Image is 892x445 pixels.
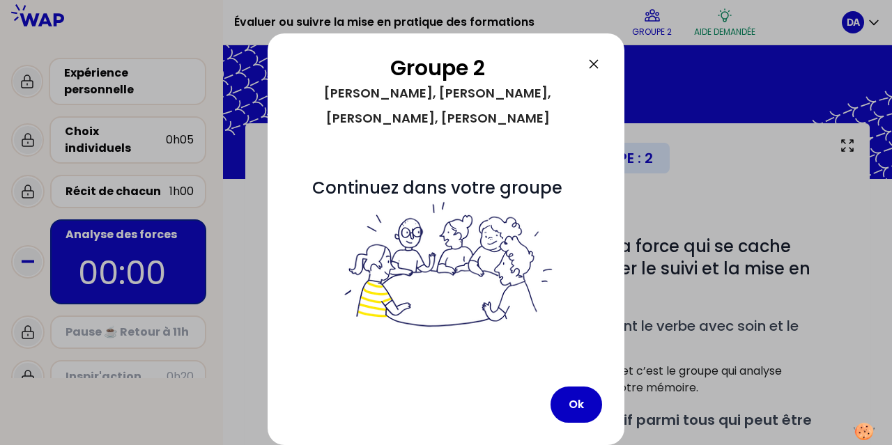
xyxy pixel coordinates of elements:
[290,81,585,131] div: [PERSON_NAME], [PERSON_NAME], [PERSON_NAME], [PERSON_NAME]
[312,176,580,331] span: Continuez dans votre groupe
[337,199,555,331] img: filesOfInstructions%2Fbienvenue%20dans%20votre%20groupe%20-%20petit.png
[290,56,585,81] h2: Groupe 2
[551,387,602,423] button: Ok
